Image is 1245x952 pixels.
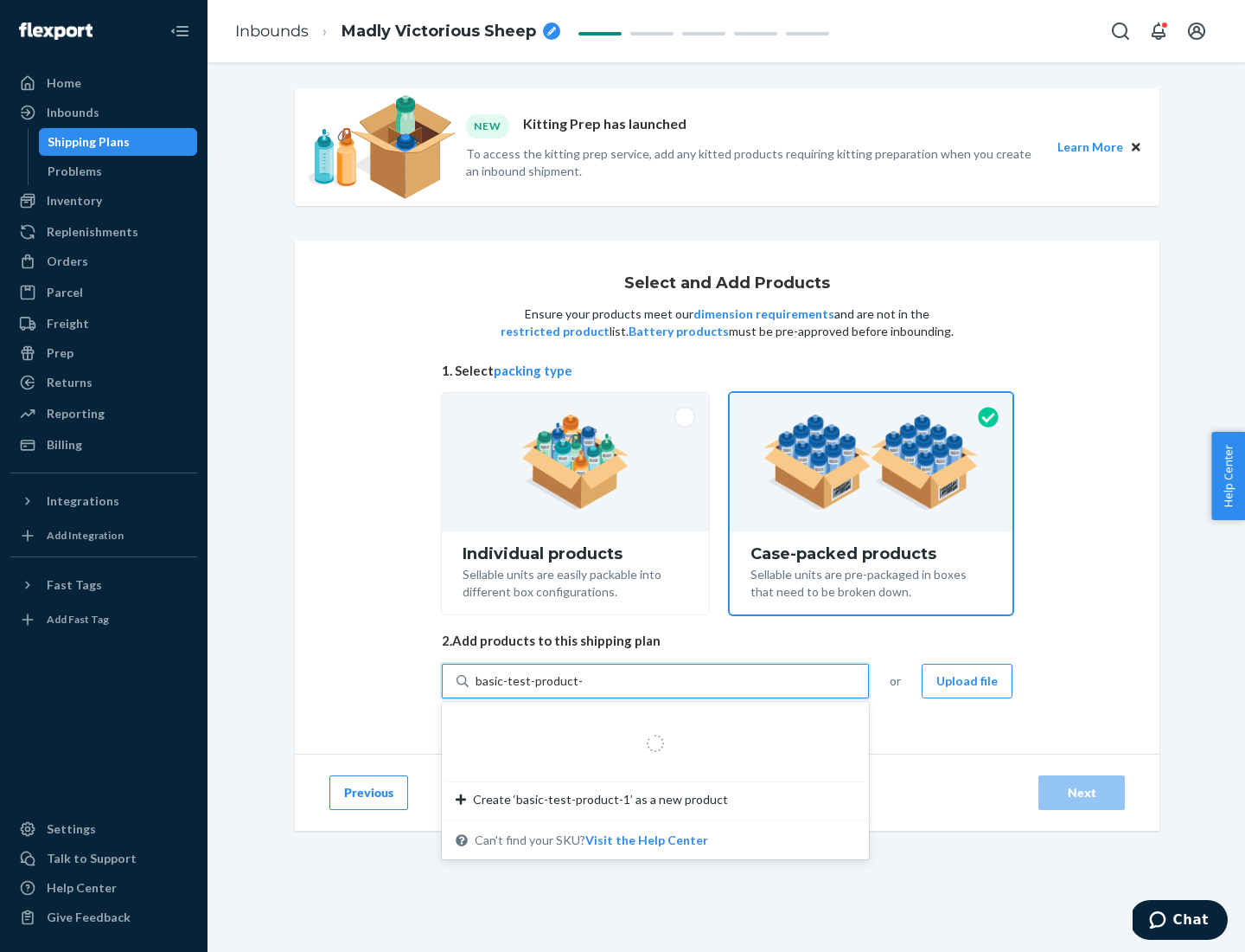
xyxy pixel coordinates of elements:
div: Reporting [47,405,105,422]
a: Reporting [10,400,197,428]
button: restricted product [501,323,610,340]
div: Sellable units are pre-packaged in boxes that need to be broken down. [750,563,992,601]
a: Returns [10,369,197,396]
span: Create ‘basic-test-product-1’ as a new product [473,791,728,808]
div: Inbounds [47,104,99,121]
div: Add Integration [47,528,124,543]
button: Next [1038,775,1125,810]
a: Prep [10,339,197,367]
button: Talk to Support [10,845,197,872]
div: Talk to Support [47,850,137,867]
div: Prep [47,344,73,362]
div: Case-packed products [750,545,992,563]
a: Orders [10,248,197,275]
span: 1. Select [442,362,1012,380]
p: To access the kitting prep service, add any kitted products requiring kitting preparation when yo... [466,145,1042,180]
div: Returns [47,374,93,391]
button: packing type [494,362,572,380]
div: Inventory [47,192,102,209]
span: 2. Add products to this shipping plan [442,632,1012,650]
span: Madly Victorious Sheep [342,21,536,43]
div: Sellable units are easily packable into different box configurations. [463,563,688,601]
img: individual-pack.facf35554cb0f1810c75b2bd6df2d64e.png [521,415,629,510]
a: Problems [39,158,198,185]
div: Add Fast Tag [47,612,109,627]
ol: breadcrumbs [221,6,574,57]
button: Open notifications [1141,14,1176,48]
div: Orders [47,253,88,270]
a: Replenishments [10,218,197,246]
button: Learn More [1057,138,1123,157]
span: Can't find your SKU? [475,832,708,849]
button: Upload file [922,664,1012,698]
button: Help Center [1211,432,1245,520]
a: Inbounds [10,99,197,126]
p: Ensure your products meet our and are not in the list. must be pre-approved before inbounding. [499,306,955,340]
input: Create ‘basic-test-product-1’ as a new productCan't find your SKU?Visit the Help Center [476,672,586,690]
div: NEW [466,114,509,138]
div: Freight [47,315,89,332]
button: Previous [329,775,408,810]
button: Fast Tags [10,571,197,599]
button: Create ‘basic-test-product-1’ as a new productCan't find your SKU? [585,832,708,849]
a: Inbounds [235,22,309,41]
a: Parcel [10,279,197,306]
button: Battery products [629,323,729,340]
div: Replenishments [47,223,138,241]
a: Add Fast Tag [10,606,197,634]
img: case-pack.59cecea509d18c883b923b81aeac6d0b.png [763,415,979,510]
a: Freight [10,310,197,338]
span: or [890,672,901,690]
a: Settings [10,815,197,843]
div: Home [47,74,81,92]
a: Billing [10,431,197,459]
div: Parcel [47,284,83,301]
a: Add Integration [10,522,197,550]
div: Integrations [47,492,119,510]
div: Next [1053,784,1110,801]
div: Shipping Plans [48,133,130,151]
button: Open Search Box [1103,14,1138,48]
div: Fast Tags [47,576,102,594]
button: Open account menu [1179,14,1214,48]
h1: Select and Add Products [624,275,830,293]
img: Flexport logo [19,23,93,40]
button: Close Navigation [163,14,197,48]
a: Help Center [10,874,197,902]
div: Billing [47,436,82,453]
button: Close [1127,138,1146,157]
a: Shipping Plans [39,128,198,156]
div: Give Feedback [47,909,131,926]
a: Inventory [10,187,197,215]
button: Integrations [10,487,197,515]
div: Problems [48,163,102,180]
div: Individual products [463,545,688,563]
button: dimension requirements [693,306,834,323]
a: Home [10,69,197,97]
iframe: Opens a widget where you can chat to one of our agents [1133,900,1228,943]
p: Kitting Prep has launched [523,114,686,138]
div: Settings [47,820,96,838]
button: Give Feedback [10,904,197,931]
div: Help Center [47,879,117,897]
